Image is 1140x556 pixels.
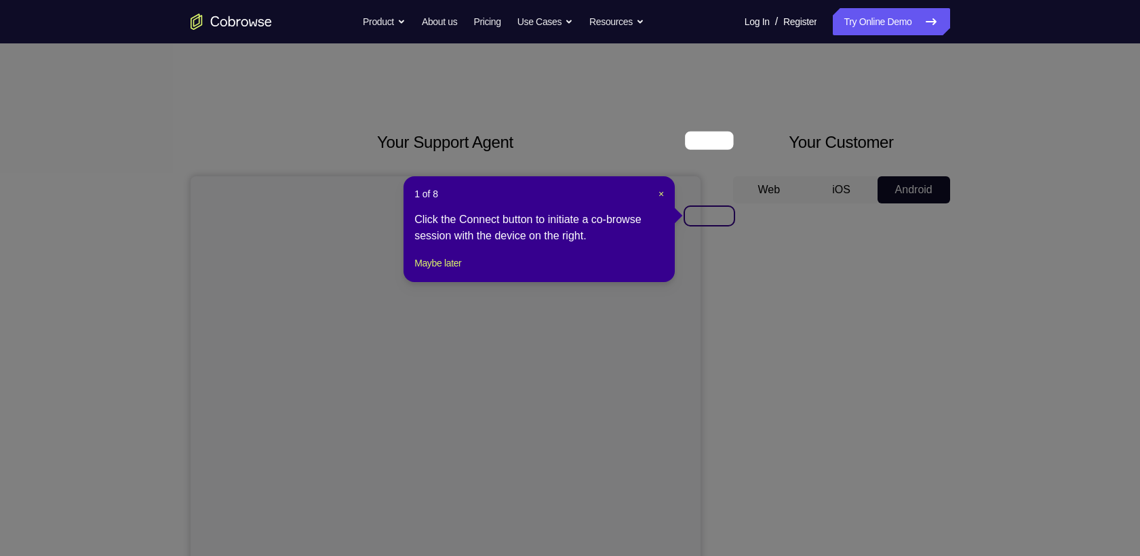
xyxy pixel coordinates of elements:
[191,14,272,30] a: Go to the home page
[589,8,644,35] button: Resources
[833,8,949,35] a: Try Online Demo
[473,8,500,35] a: Pricing
[517,8,573,35] button: Use Cases
[733,130,950,155] h2: Your Customer
[414,212,664,244] div: Click the Connect button to initiate a co-browse session with the device on the right.
[363,8,406,35] button: Product
[783,8,817,35] a: Register
[414,255,461,271] button: Maybe later
[745,8,770,35] a: Log In
[659,188,664,199] span: ×
[659,187,664,201] button: Close Tour
[414,187,438,201] span: 1 of 8
[775,14,778,30] span: /
[422,8,457,35] a: About us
